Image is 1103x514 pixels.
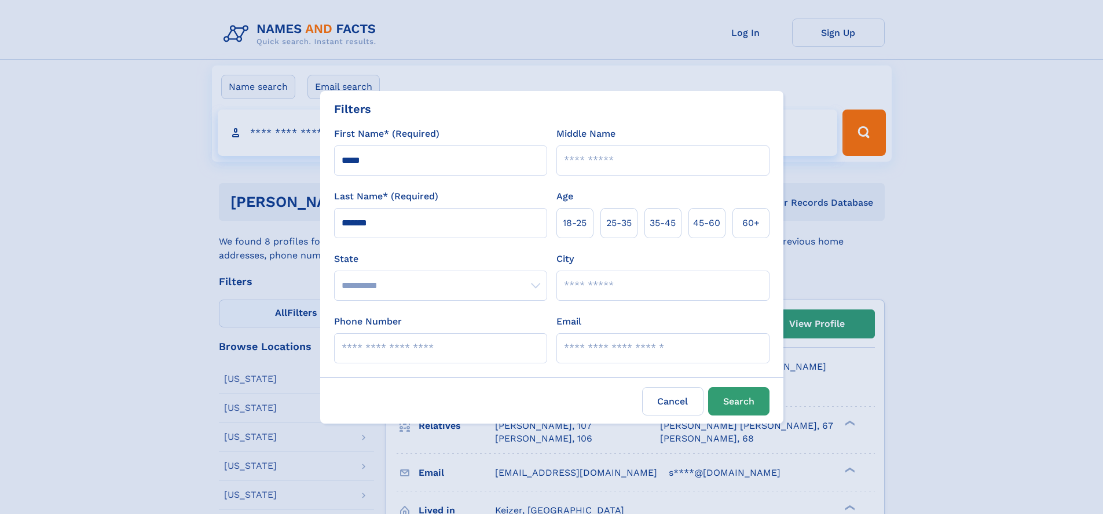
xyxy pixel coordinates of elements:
label: Age [556,189,573,203]
div: Filters [334,100,371,118]
span: 25‑35 [606,216,632,230]
label: State [334,252,547,266]
label: Email [556,315,581,329]
span: 45‑60 [693,216,720,230]
span: 18‑25 [563,216,587,230]
button: Search [708,387,769,415]
label: Cancel [642,387,703,415]
span: 60+ [742,216,760,230]
label: First Name* (Required) [334,127,439,141]
label: Last Name* (Required) [334,189,438,203]
label: Middle Name [556,127,615,141]
label: City [556,252,574,266]
label: Phone Number [334,315,402,329]
span: 35‑45 [650,216,676,230]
